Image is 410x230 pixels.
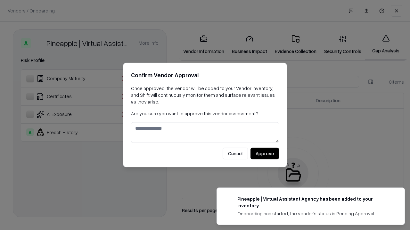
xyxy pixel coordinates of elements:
img: trypineapple.com [225,195,232,203]
div: Onboarding has started, the vendor's status is Pending Approval. [237,210,389,217]
button: Cancel [223,148,248,159]
h2: Confirm Vendor Approval [131,71,279,80]
button: Approve [250,148,279,159]
p: Are you sure you want to approve this vendor assessment? [131,110,279,117]
p: Once approved, the vendor will be added to your Vendor Inventory, and Shift will continuously mon... [131,85,279,105]
div: Pineapple | Virtual Assistant Agency has been added to your inventory [237,195,389,209]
